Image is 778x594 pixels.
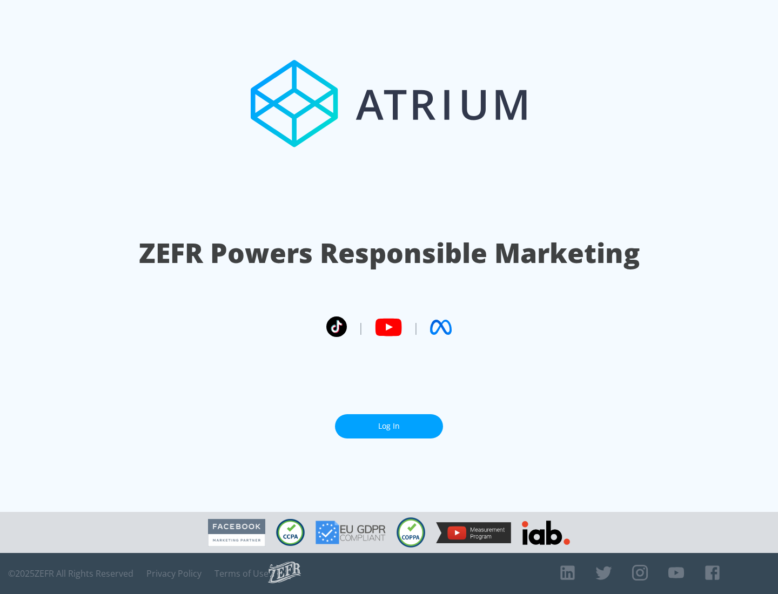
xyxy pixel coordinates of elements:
a: Privacy Policy [146,568,202,579]
a: Terms of Use [214,568,269,579]
img: COPPA Compliant [397,517,425,548]
span: | [413,319,419,335]
img: IAB [522,521,570,545]
h1: ZEFR Powers Responsible Marketing [139,234,640,272]
img: CCPA Compliant [276,519,305,546]
span: © 2025 ZEFR All Rights Reserved [8,568,133,579]
span: | [358,319,364,335]
img: GDPR Compliant [316,521,386,544]
img: YouTube Measurement Program [436,522,511,543]
a: Log In [335,414,443,438]
img: Facebook Marketing Partner [208,519,265,546]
